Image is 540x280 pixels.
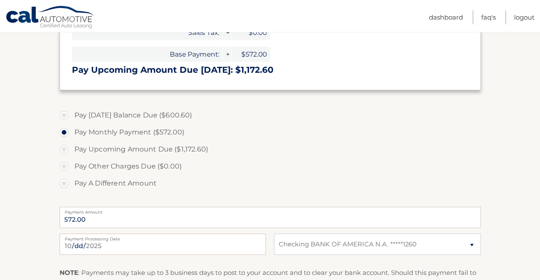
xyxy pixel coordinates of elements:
span: + [223,25,231,40]
span: $0.00 [232,25,270,40]
input: Payment Amount [60,207,481,228]
label: Pay Monthly Payment ($572.00) [60,124,481,141]
span: Sales Tax: [72,25,223,40]
span: $572.00 [232,47,270,62]
label: Payment Processing Date [60,234,266,240]
span: + [223,47,231,62]
label: Payment Amount [60,207,481,214]
label: Pay [DATE] Balance Due ($600.60) [60,107,481,124]
a: Logout [514,10,534,24]
strong: NOTE [60,269,78,277]
a: Cal Automotive [6,6,95,30]
a: Dashboard [429,10,463,24]
label: Pay Other Charges Due ($0.00) [60,158,481,175]
label: Pay Upcoming Amount Due ($1,172.60) [60,141,481,158]
label: Pay A Different Amount [60,175,481,192]
span: Base Payment: [72,47,223,62]
h3: Pay Upcoming Amount Due [DATE]: $1,172.60 [72,65,469,75]
a: FAQ's [481,10,496,24]
input: Payment Date [60,234,266,255]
